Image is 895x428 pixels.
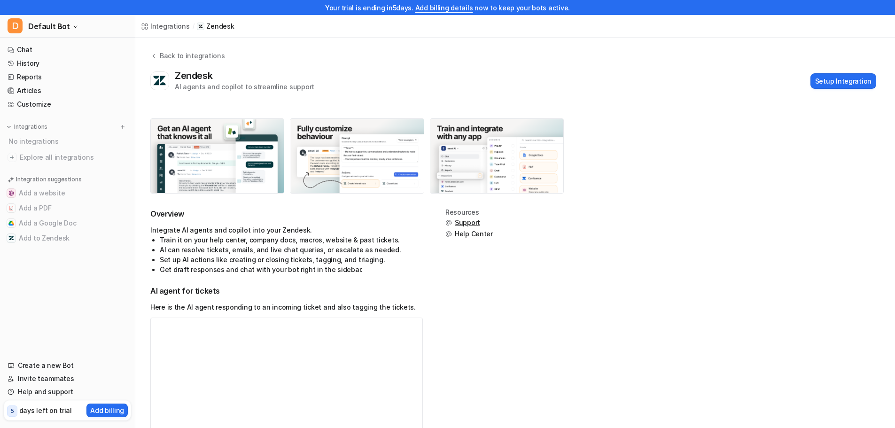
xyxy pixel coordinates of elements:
a: Reports [4,70,131,84]
button: Support [445,218,493,227]
p: Here is the AI agent responding to an incoming ticket and also tagging the tickets. [150,302,423,312]
span: D [8,18,23,33]
div: Back to integrations [157,51,225,61]
button: Add a PDFAdd a PDF [4,201,131,216]
li: AI can resolve tickets, emails, and live chat queries, or escalate as needed. [160,245,423,255]
a: Integrations [141,21,190,31]
img: Add a PDF [8,205,14,211]
div: Integrations [150,21,190,31]
p: Integration suggestions [16,175,81,184]
img: Zendesk logo [153,75,167,86]
p: Integrate AI agents and copilot into your Zendesk. [150,225,423,235]
div: Resources [445,209,493,216]
img: expand menu [6,124,12,130]
p: Integrations [14,123,47,131]
a: Zendesk [197,22,234,31]
p: Add billing [90,405,124,415]
span: Support [455,218,480,227]
li: Get draft responses and chat with your bot right in the sidebar. [160,265,423,274]
a: History [4,57,131,70]
img: Add a Google Doc [8,220,14,226]
div: Zendesk [175,70,216,81]
img: support.svg [445,231,452,237]
a: Create a new Bot [4,359,131,372]
img: Add to Zendesk [8,235,14,241]
a: Customize [4,98,131,111]
p: 5 [10,407,14,415]
div: AI agents and copilot to streamline support [175,82,314,92]
img: support.svg [445,219,452,226]
img: Add a website [8,190,14,196]
button: Back to integrations [150,51,225,70]
button: Add to ZendeskAdd to Zendesk [4,231,131,246]
div: No integrations [6,133,131,149]
button: Integrations [4,122,50,132]
a: Add billing details [415,4,473,12]
p: Zendesk [206,22,234,31]
button: Add billing [86,404,128,417]
h2: Overview [150,209,423,219]
a: Help and support [4,385,131,398]
li: Train it on your help center, company docs, macros, website & past tickets. [160,235,423,245]
li: Set up AI actions like creating or closing tickets, tagging, and triaging. [160,255,423,265]
span: Help Center [455,229,493,239]
button: Help Center [445,229,493,239]
a: Explore all integrations [4,151,131,164]
span: Explore all integrations [20,150,127,165]
button: Setup Integration [810,73,876,89]
h2: AI agent for tickets [150,286,423,296]
a: Chat [4,43,131,56]
button: Add a websiteAdd a website [4,186,131,201]
img: menu_add.svg [119,124,126,130]
span: / [193,22,195,31]
a: Invite teammates [4,372,131,385]
p: days left on trial [19,405,72,415]
img: explore all integrations [8,153,17,162]
a: Articles [4,84,131,97]
span: Default Bot [28,20,70,33]
button: Add a Google DocAdd a Google Doc [4,216,131,231]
